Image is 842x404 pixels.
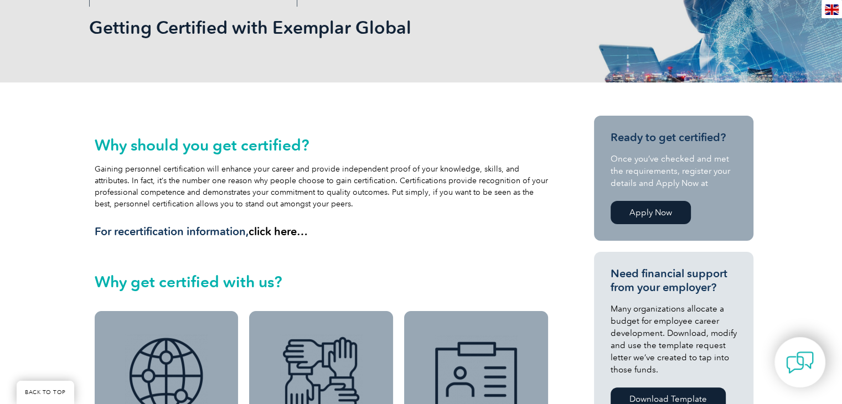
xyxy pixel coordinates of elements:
[611,267,737,294] h3: Need financial support from your employer?
[611,201,691,224] a: Apply Now
[786,349,814,376] img: contact-chat.png
[95,136,549,239] div: Gaining personnel certification will enhance your career and provide independent proof of your kn...
[825,4,839,15] img: en
[95,273,549,291] h2: Why get certified with us?
[611,131,737,144] h3: Ready to get certified?
[17,381,74,404] a: BACK TO TOP
[95,225,549,239] h3: For recertification information,
[611,303,737,376] p: Many organizations allocate a budget for employee career development. Download, modify and use th...
[95,136,549,154] h2: Why should you get certified?
[89,17,514,38] h1: Getting Certified with Exemplar Global
[249,225,308,238] a: click here…
[611,153,737,189] p: Once you’ve checked and met the requirements, register your details and Apply Now at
